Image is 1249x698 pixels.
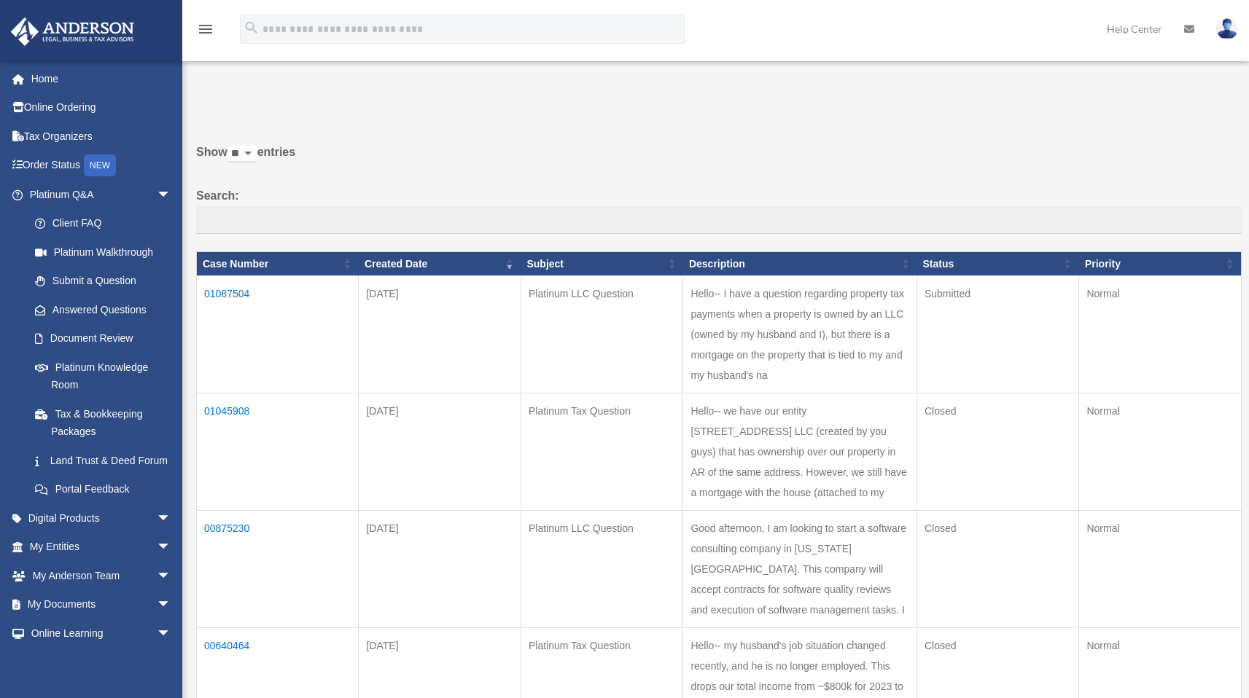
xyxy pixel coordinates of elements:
[197,20,214,38] i: menu
[20,209,186,238] a: Client FAQ
[157,180,186,210] span: arrow_drop_down
[196,206,1242,234] input: Search:
[84,154,116,176] div: NEW
[197,251,359,276] th: Case Number: activate to sort column ascending
[917,511,1078,628] td: Closed
[20,399,186,446] a: Tax & Bookkeeping Packages
[521,276,682,393] td: Platinum LLC Question
[917,393,1078,511] td: Closed
[1079,393,1242,511] td: Normal
[197,393,359,511] td: 01045908
[157,533,186,562] span: arrow_drop_down
[157,619,186,648] span: arrow_drop_down
[10,122,193,151] a: Tax Organizers
[197,276,359,393] td: 01087504
[197,26,214,38] a: menu
[1079,276,1242,393] td: Normal
[196,186,1242,234] label: Search:
[157,590,186,620] span: arrow_drop_down
[683,393,917,511] td: Hello-- we have our entity [STREET_ADDRESS] LLC (created by you guys) that has ownership over our...
[227,146,257,162] select: Showentries
[1079,511,1242,628] td: Normal
[521,393,682,511] td: Platinum Tax Question
[10,590,193,619] a: My Documentsarrow_drop_down
[359,251,521,276] th: Created Date: activate to sort column ascending
[917,276,1078,393] td: Submitted
[196,142,1242,177] label: Show entries
[359,511,521,628] td: [DATE]
[10,648,193,677] a: Billingarrow_drop_down
[1216,18,1238,39] img: User Pic
[1079,251,1242,276] th: Priority: activate to sort column ascending
[10,561,193,590] a: My Anderson Teamarrow_drop_down
[7,17,139,46] img: Anderson Advisors Platinum Portal
[20,475,186,504] a: Portal Feedback
[10,151,193,181] a: Order StatusNEW
[197,511,359,628] td: 00875230
[521,251,682,276] th: Subject: activate to sort column ascending
[917,251,1078,276] th: Status: activate to sort column ascending
[20,353,186,399] a: Platinum Knowledge Room
[157,561,186,591] span: arrow_drop_down
[10,533,193,562] a: My Entitiesarrow_drop_down
[20,238,186,267] a: Platinum Walkthrough
[683,251,917,276] th: Description: activate to sort column ascending
[683,511,917,628] td: Good afternoon, I am looking to start a software consulting company in [US_STATE][GEOGRAPHIC_DATA...
[20,295,179,324] a: Answered Questions
[20,267,186,296] a: Submit a Question
[10,180,186,209] a: Platinum Q&Aarrow_drop_down
[10,93,193,122] a: Online Ordering
[244,20,260,36] i: search
[20,324,186,353] a: Document Review
[10,619,193,648] a: Online Learningarrow_drop_down
[20,446,186,475] a: Land Trust & Deed Forum
[157,648,186,678] span: arrow_drop_down
[10,64,193,93] a: Home
[521,511,682,628] td: Platinum LLC Question
[359,276,521,393] td: [DATE]
[683,276,917,393] td: Hello-- I have a question regarding property tax payments when a property is owned by an LLC (own...
[157,503,186,533] span: arrow_drop_down
[10,503,193,533] a: Digital Productsarrow_drop_down
[359,393,521,511] td: [DATE]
